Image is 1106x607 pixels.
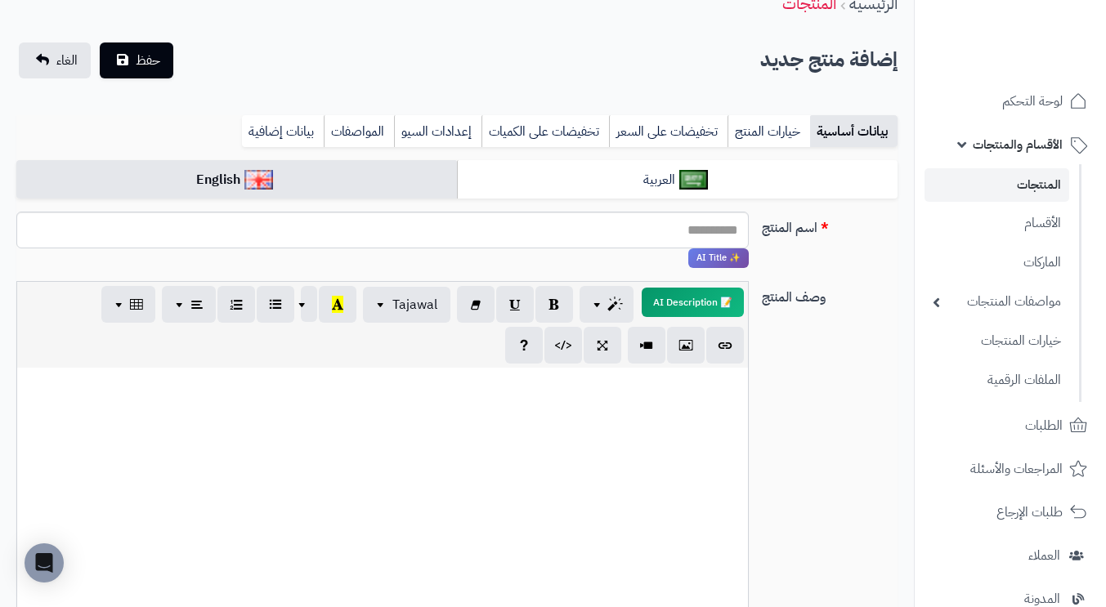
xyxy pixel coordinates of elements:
[16,160,457,200] a: English
[688,248,749,268] span: انقر لاستخدام رفيقك الذكي
[925,449,1096,489] a: المراجعات والأسئلة
[457,160,898,200] a: العربية
[392,295,437,315] span: Tajawal
[925,168,1069,202] a: المنتجات
[970,457,1063,480] span: المراجعات والأسئلة
[679,170,708,190] img: العربية
[925,363,1069,398] a: الملفات الرقمية
[481,115,609,148] a: تخفيضات على الكميات
[324,115,394,148] a: المواصفات
[760,43,898,77] h2: إضافة منتج جديد
[1028,544,1060,567] span: العملاء
[642,288,744,317] button: 📝 AI Description
[925,324,1069,359] a: خيارات المنتجات
[363,287,450,323] button: Tajawal
[100,42,173,78] button: حفظ
[925,406,1096,445] a: الطلبات
[136,51,160,70] span: حفظ
[925,82,1096,121] a: لوحة التحكم
[394,115,481,148] a: إعدادات السيو
[25,543,64,582] div: Open Intercom Messenger
[1025,414,1063,437] span: الطلبات
[728,115,810,148] a: خيارات المنتج
[19,42,91,78] a: الغاء
[755,281,904,307] label: وصف المنتج
[810,115,898,148] a: بيانات أساسية
[925,284,1069,319] a: مواصفات المنتجات
[995,44,1090,78] img: logo-2.png
[244,170,273,190] img: English
[925,245,1069,280] a: الماركات
[925,493,1096,532] a: طلبات الإرجاع
[755,212,904,238] label: اسم المنتج
[242,115,324,148] a: بيانات إضافية
[925,536,1096,575] a: العملاء
[609,115,728,148] a: تخفيضات على السعر
[925,206,1069,241] a: الأقسام
[56,51,78,70] span: الغاء
[973,133,1063,156] span: الأقسام والمنتجات
[1002,90,1063,113] span: لوحة التحكم
[996,501,1063,524] span: طلبات الإرجاع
